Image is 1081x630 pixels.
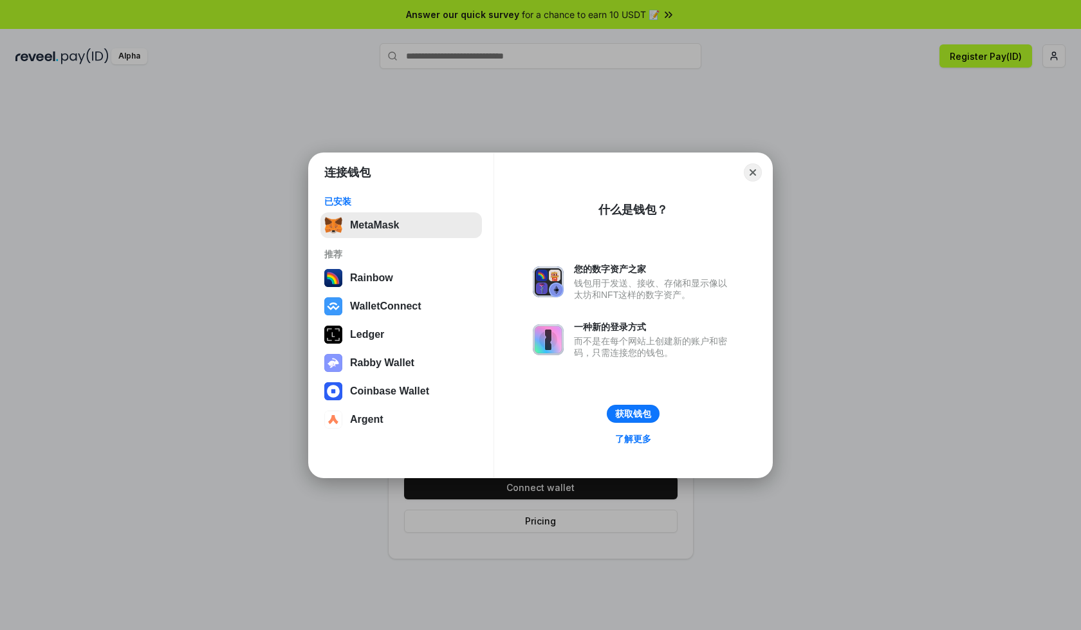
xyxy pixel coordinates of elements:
[320,378,482,404] button: Coinbase Wallet
[350,272,393,284] div: Rainbow
[324,248,478,260] div: 推荐
[324,165,371,180] h1: 连接钱包
[324,297,342,315] img: svg+xml,%3Csvg%20width%3D%2228%22%20height%3D%2228%22%20viewBox%3D%220%200%2028%2028%22%20fill%3D...
[350,357,414,369] div: Rabby Wallet
[320,322,482,347] button: Ledger
[615,433,651,445] div: 了解更多
[615,408,651,420] div: 获取钱包
[607,431,659,447] a: 了解更多
[744,163,762,181] button: Close
[350,301,421,312] div: WalletConnect
[598,202,668,218] div: 什么是钱包？
[320,350,482,376] button: Rabby Wallet
[324,411,342,429] img: svg+xml,%3Csvg%20width%3D%2228%22%20height%3D%2228%22%20viewBox%3D%220%200%2028%2028%22%20fill%3D...
[320,293,482,319] button: WalletConnect
[533,324,564,355] img: svg+xml,%3Csvg%20xmlns%3D%22http%3A%2F%2Fwww.w3.org%2F2000%2Fsvg%22%20fill%3D%22none%22%20viewBox...
[324,196,478,207] div: 已安装
[607,405,660,423] button: 获取钱包
[320,407,482,432] button: Argent
[324,269,342,287] img: svg+xml,%3Csvg%20width%3D%22120%22%20height%3D%22120%22%20viewBox%3D%220%200%20120%20120%22%20fil...
[320,265,482,291] button: Rainbow
[574,335,734,358] div: 而不是在每个网站上创建新的账户和密码，只需连接您的钱包。
[574,321,734,333] div: 一种新的登录方式
[324,326,342,344] img: svg+xml,%3Csvg%20xmlns%3D%22http%3A%2F%2Fwww.w3.org%2F2000%2Fsvg%22%20width%3D%2228%22%20height%3...
[350,414,383,425] div: Argent
[350,219,399,231] div: MetaMask
[350,329,384,340] div: Ledger
[574,277,734,301] div: 钱包用于发送、接收、存储和显示像以太坊和NFT这样的数字资产。
[350,385,429,397] div: Coinbase Wallet
[320,212,482,238] button: MetaMask
[574,263,734,275] div: 您的数字资产之家
[324,216,342,234] img: svg+xml,%3Csvg%20fill%3D%22none%22%20height%3D%2233%22%20viewBox%3D%220%200%2035%2033%22%20width%...
[533,266,564,297] img: svg+xml,%3Csvg%20xmlns%3D%22http%3A%2F%2Fwww.w3.org%2F2000%2Fsvg%22%20fill%3D%22none%22%20viewBox...
[324,354,342,372] img: svg+xml,%3Csvg%20xmlns%3D%22http%3A%2F%2Fwww.w3.org%2F2000%2Fsvg%22%20fill%3D%22none%22%20viewBox...
[324,382,342,400] img: svg+xml,%3Csvg%20width%3D%2228%22%20height%3D%2228%22%20viewBox%3D%220%200%2028%2028%22%20fill%3D...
